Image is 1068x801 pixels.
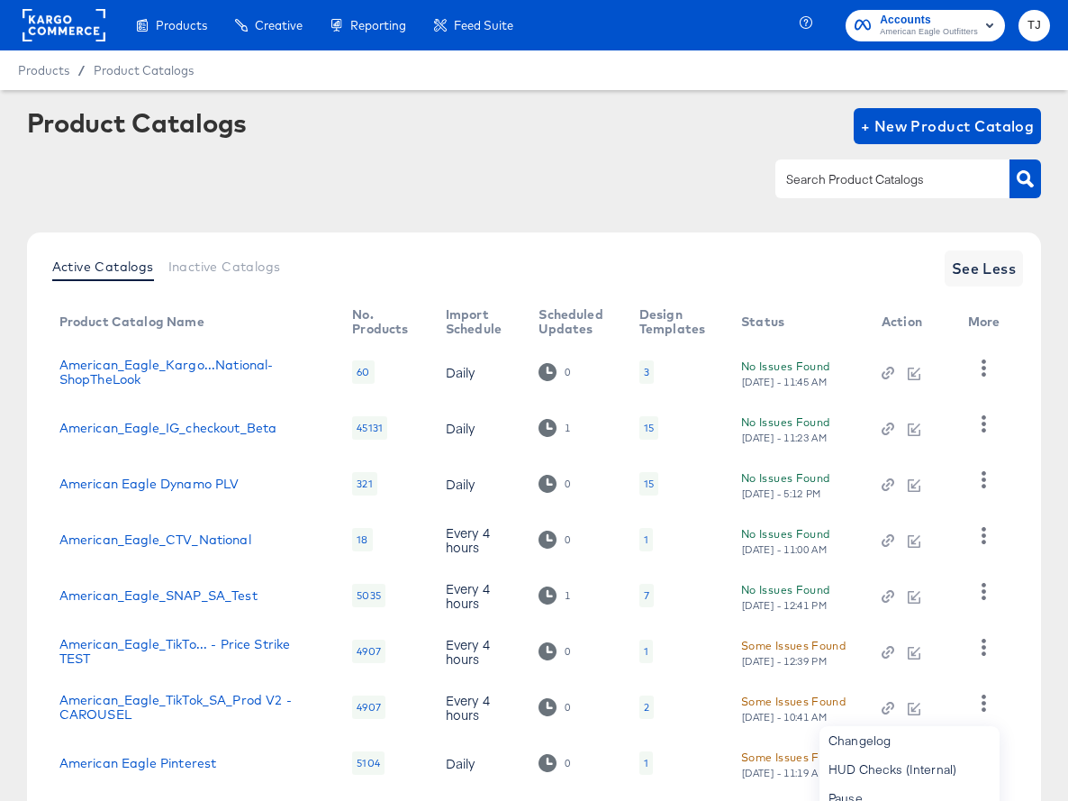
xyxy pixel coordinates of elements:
[539,363,570,380] div: 0
[255,18,303,32] span: Creative
[639,751,653,775] div: 1
[431,344,525,400] td: Daily
[846,10,1005,41] button: AccountsAmerican Eagle Outfitters
[18,63,69,77] span: Products
[94,63,194,77] a: Product Catalogs
[564,366,571,378] div: 0
[69,63,94,77] span: /
[741,748,846,779] button: Some Issues Found[DATE] - 11:19 AM
[867,301,954,344] th: Action
[741,636,846,655] div: Some Issues Found
[644,421,654,435] div: 15
[59,693,317,722] a: American_Eagle_TikTok_SA_Prod V2 - CAROUSEL
[639,584,654,607] div: 7
[644,644,648,659] div: 1
[1026,15,1043,36] span: TJ
[431,679,525,735] td: Every 4 hours
[1018,10,1050,41] button: TJ
[59,314,204,329] div: Product Catalog Name
[539,531,570,548] div: 0
[539,475,570,492] div: 0
[539,642,570,660] div: 0
[727,301,867,344] th: Status
[639,472,658,496] div: 15
[431,568,525,624] td: Every 4 hours
[168,259,281,274] span: Inactive Catalogs
[27,108,247,137] div: Product Catalogs
[59,358,317,387] a: American_Eagle_Kargo...National-ShopTheLook
[741,767,828,779] div: [DATE] - 11:19 AM
[952,256,1017,281] span: See Less
[644,365,649,379] div: 3
[539,307,602,336] div: Scheduled Updates
[352,416,387,440] div: 45131
[564,701,571,714] div: 0
[59,637,317,666] a: American_Eagle_TikTo... - Price Strike TEST
[350,18,406,32] span: Reporting
[59,532,251,547] a: American_Eagle_CTV_National
[644,756,648,770] div: 1
[644,700,649,715] div: 2
[539,754,570,771] div: 0
[431,512,525,568] td: Every 4 hours
[352,584,385,607] div: 5035
[954,301,1022,344] th: More
[59,756,217,770] a: American Eagle Pinterest
[59,588,258,603] a: American_Eagle_SNAP_SA_Test
[539,587,570,604] div: 1
[880,11,978,30] span: Accounts
[819,755,1000,784] div: HUD Checks (Internal)
[539,698,570,715] div: 0
[454,18,513,32] span: Feed Suite
[52,259,154,274] span: Active Catalogs
[156,18,207,32] span: Products
[861,114,1035,139] span: + New Product Catalog
[639,307,705,336] div: Design Templates
[639,416,658,440] div: 15
[783,169,974,190] input: Search Product Catalogs
[564,422,571,434] div: 1
[564,757,571,769] div: 0
[352,307,410,336] div: No. Products
[539,419,570,436] div: 1
[854,108,1042,144] button: + New Product Catalog
[431,624,525,679] td: Every 4 hours
[639,696,654,719] div: 2
[644,588,649,603] div: 7
[352,528,372,551] div: 18
[352,360,374,384] div: 60
[741,655,828,668] div: [DATE] - 12:39 PM
[431,400,525,456] td: Daily
[352,696,385,719] div: 4907
[741,748,846,767] div: Some Issues Found
[639,528,653,551] div: 1
[741,636,846,668] button: Some Issues Found[DATE] - 12:39 PM
[564,589,571,602] div: 1
[880,25,978,40] span: American Eagle Outfitters
[446,307,503,336] div: Import Schedule
[639,640,653,663] div: 1
[819,726,1000,755] div: Changelog
[564,478,571,490] div: 0
[741,711,828,724] div: [DATE] - 10:41 AM
[644,477,654,491] div: 15
[431,456,525,512] td: Daily
[564,533,571,546] div: 0
[352,472,376,496] div: 321
[945,250,1024,287] button: See Less
[564,645,571,658] div: 0
[741,692,846,724] button: Some Issues Found[DATE] - 10:41 AM
[644,532,648,547] div: 1
[639,360,654,384] div: 3
[431,735,525,791] td: Daily
[352,751,385,775] div: 5104
[59,421,277,435] a: American_Eagle_IG_checkout_Beta
[741,692,846,711] div: Some Issues Found
[352,640,385,663] div: 4907
[59,477,240,491] a: American Eagle Dynamo PLV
